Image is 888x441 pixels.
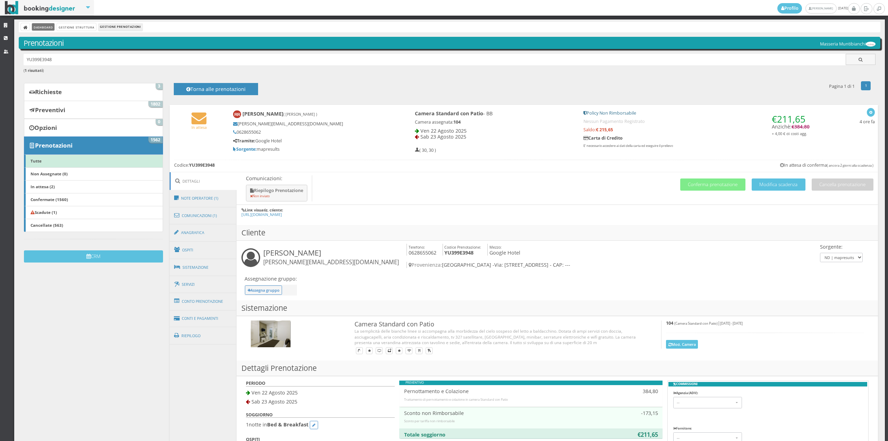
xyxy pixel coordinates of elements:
a: Ospiti [170,241,237,259]
input: Ricerca cliente - (inserisci il codice, il nome, il cognome, il numero di telefono o la mail) [24,54,846,65]
b: € [638,431,641,439]
a: Anagrafica [170,224,237,242]
a: Preventivi 1802 [24,101,163,119]
a: [PERSON_NAME] [805,3,836,14]
h5: mapresults [233,147,392,152]
h4: Google Hotel [487,244,520,256]
button: Assegna gruppo [245,285,282,295]
span: 384,80 [794,124,810,130]
a: In attesa [191,119,207,130]
h5: Google Hotel [233,138,392,143]
b: Sorgente: [233,146,257,152]
h5: | [666,321,864,326]
h4: [GEOGRAPHIC_DATA] - [407,262,819,268]
h5: Nessun Pagamento Registrato [583,119,810,124]
small: [DATE] - [DATE] [720,321,743,326]
h4: Sorgente: [820,244,863,250]
span: - CAP: --- [550,261,570,268]
a: Confermate (1560) [24,193,163,206]
a: Dashboard [32,23,54,31]
span: Provenienza: [409,261,442,268]
label: Agenzia (ADV): [673,391,698,396]
span: 3 [156,83,163,90]
span: [DATE] [777,3,848,14]
small: ( [PERSON_NAME] ) [283,111,317,117]
small: + 4,00 € di costi agg. [772,131,807,136]
strong: € 215,65 [596,127,613,133]
h5: Policy Non Rimborsabile [583,110,810,116]
b: [PERSON_NAME] [242,110,317,117]
b: 211,65 [641,431,658,439]
button: Modifica scadenza [752,178,805,191]
h5: [PERSON_NAME][EMAIL_ADDRESS][DOMAIN_NAME] [233,121,392,126]
h5: 4 ore fa [860,119,875,124]
b: Camera Standard con Patio [415,110,483,117]
span: -- [677,400,734,406]
a: 1 [861,81,871,90]
b: Cancellate (563) [31,222,63,228]
span: Sab 23 Agosto 2025 [420,133,466,140]
a: [URL][DOMAIN_NAME] [241,212,282,217]
small: (Camera Standard con Patio) [674,321,718,326]
button: CRM [24,250,163,263]
a: Opzioni 0 [24,119,163,137]
a: Prenotazioni 1562 [24,136,163,155]
h4: Sconto non Rimborsabile [404,410,592,416]
label: Fornitore: [673,426,692,431]
button: Conferma prenotazione [680,178,745,191]
span: Via: [STREET_ADDRESS] [494,261,548,268]
small: ( ancora 2 giorni alla scadenza ) [827,163,873,168]
span: 211,65 [777,113,805,125]
h4: Anzichè: [772,110,810,136]
small: Mezzo: [489,244,502,250]
span: € [792,124,810,130]
h4: Assegnazione gruppo: [245,276,297,282]
b: YU399E3948 [444,249,473,256]
h3: Prenotazioni [24,39,876,48]
a: Richieste 3 [24,83,163,101]
a: Profilo [777,3,802,14]
b: Totale soggiorno [404,431,445,438]
a: Sistemazione [170,258,237,276]
h3: Dettagli Prenotazione [237,360,878,376]
button: Riepilogo Prenotazione Non inviato [246,185,307,202]
b: 104 [666,320,673,326]
a: Non Assegnate (0) [24,167,163,181]
a: In attesa (2) [24,180,163,193]
div: Trattamento di pernottamento e colazione in camera Standard con Patio [404,398,658,402]
h5: In attesa di conferma [780,163,873,168]
b: In attesa (2) [31,184,55,189]
a: Comunicazioni (1) [170,207,237,225]
h5: ( 30, 30 ) [415,148,436,153]
p: E' necessario accedere ai dati della carta ed eseguire il prelievo [583,144,810,148]
b: Link visualiz. cliente: [245,207,283,213]
b: Non Assegnate (0) [31,171,68,176]
button: Torna alle prenotazioni [174,83,258,95]
b: Tramite: [233,138,255,144]
b: Opzioni [34,124,57,132]
small: Telefono: [409,244,425,250]
h5: Masseria Muntibianchi [820,41,876,47]
b: Scadute (1) [31,209,57,215]
b: COMMISSIONI [668,382,867,386]
button: -- [673,397,742,408]
h3: [PERSON_NAME] [263,248,399,266]
b: Carta di Credito [583,135,623,141]
small: Codice Prenotazione: [444,244,481,250]
a: Riepilogo [170,327,237,345]
b: 104 [453,119,461,125]
div: La semplicità delle bianche linee si accompagna alla morbidezza del cielo sospeso del letto a bal... [355,328,647,346]
a: Note Operatore (1) [170,189,237,207]
h6: ( ) [24,68,876,73]
span: Ven 22 Agosto 2025 [251,389,298,396]
img: BookingDesigner.com [5,1,75,15]
span: € [772,113,805,125]
b: Confermate (1560) [31,197,68,202]
b: Prenotazioni [35,141,72,149]
b: Preventivi [35,106,65,114]
h3: Sistemazione [237,300,878,316]
div: PREVENTIVO [399,381,663,385]
a: Gestione Struttura [57,23,96,31]
button: Cancella prenotazione [812,178,873,191]
h5: Saldo: [583,127,810,132]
